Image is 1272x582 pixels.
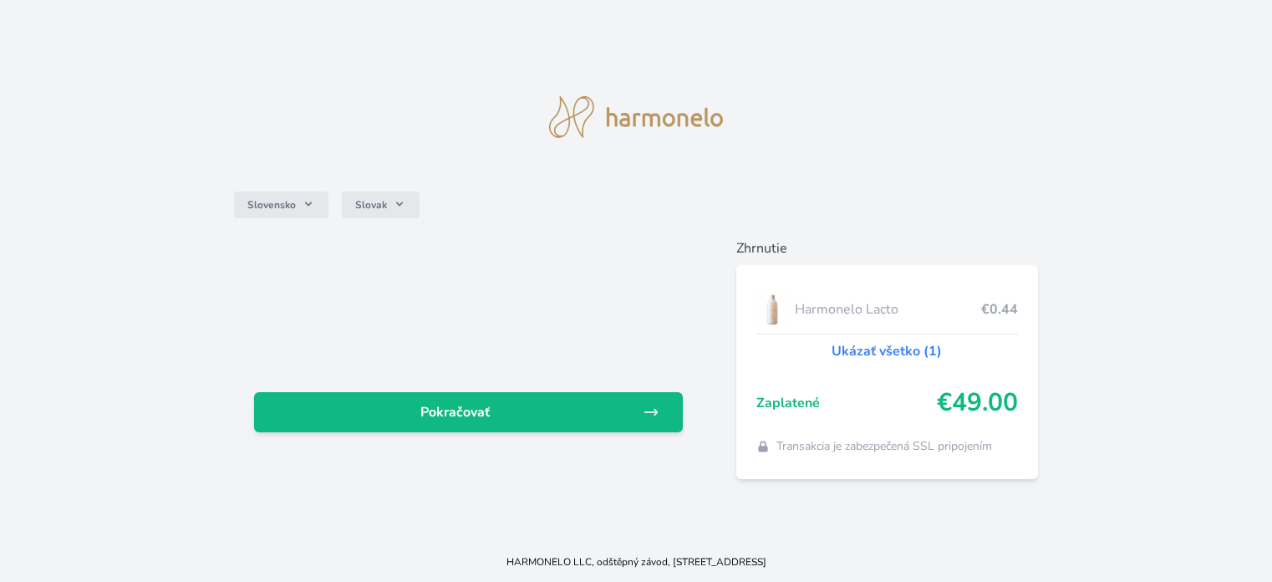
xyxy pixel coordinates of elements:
span: Slovensko [247,198,296,212]
span: €0.44 [981,299,1018,319]
span: Slovak [355,198,387,212]
img: logo.svg [549,96,723,138]
span: Harmonelo Lacto [795,299,981,319]
span: €49.00 [937,388,1018,418]
span: Pokračovať [267,402,643,422]
a: Pokračovať [254,392,683,432]
button: Slovensko [234,191,328,218]
img: CLEAN_LACTO_se_stinem_x-hi-lo.jpg [756,288,788,330]
button: Slovak [342,191,420,218]
span: Transakcia je zabezpečená SSL pripojením [776,438,992,455]
h6: Zhrnutie [736,238,1038,258]
span: Zaplatené [756,393,937,413]
a: Ukázať všetko (1) [832,341,942,361]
